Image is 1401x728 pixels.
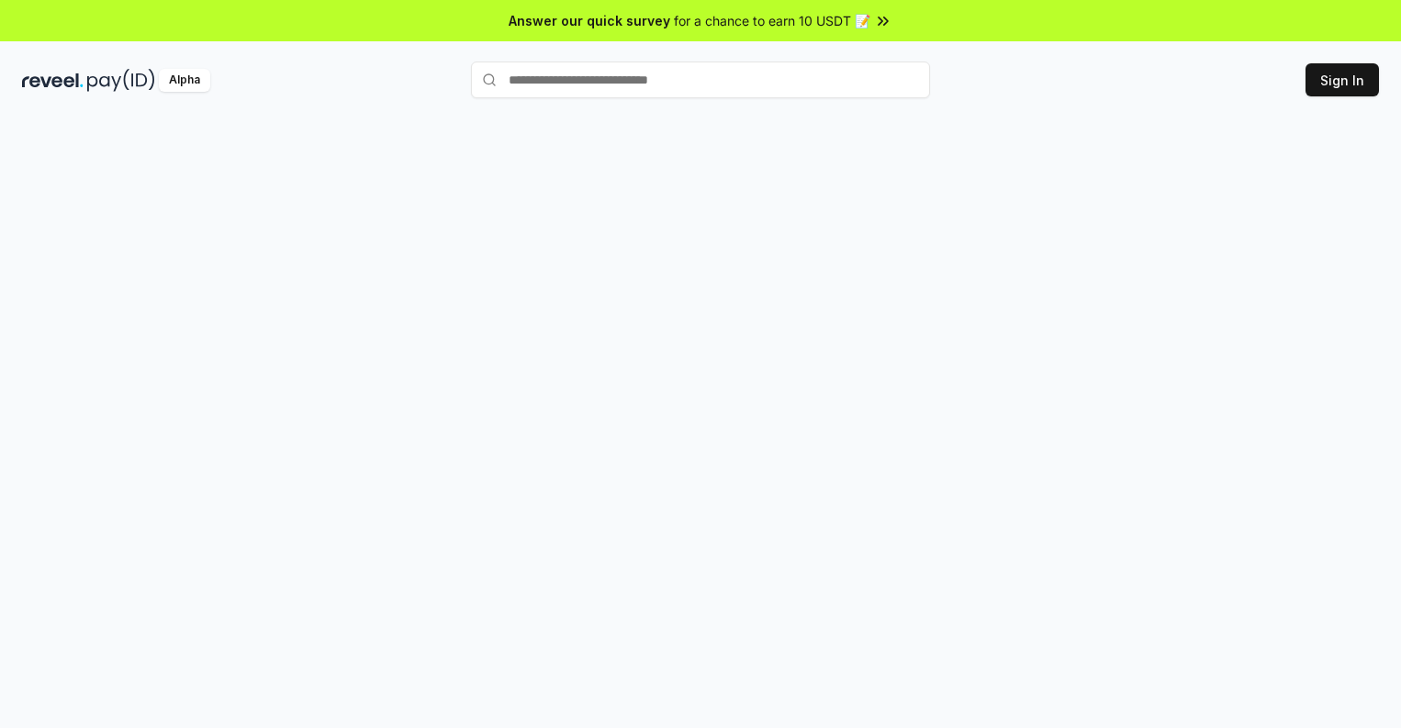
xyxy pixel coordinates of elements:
[159,69,210,92] div: Alpha
[509,11,670,30] span: Answer our quick survey
[1306,63,1379,96] button: Sign In
[22,69,84,92] img: reveel_dark
[87,69,155,92] img: pay_id
[674,11,870,30] span: for a chance to earn 10 USDT 📝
